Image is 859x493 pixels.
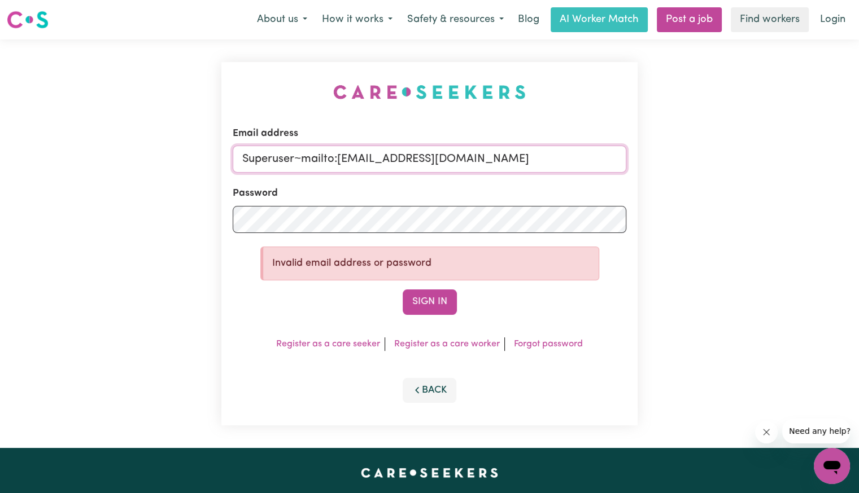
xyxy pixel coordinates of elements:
[315,8,400,32] button: How it works
[394,340,500,349] a: Register as a care worker
[7,10,49,30] img: Careseekers logo
[731,7,809,32] a: Find workers
[233,126,298,141] label: Email address
[233,186,278,201] label: Password
[272,256,590,271] p: Invalid email address or password
[551,7,648,32] a: AI Worker Match
[403,378,457,403] button: Back
[250,8,315,32] button: About us
[514,340,583,349] a: Forgot password
[7,8,68,17] span: Need any help?
[361,468,498,477] a: Careseekers home page
[403,289,457,314] button: Sign In
[233,146,626,173] input: Email address
[7,7,49,33] a: Careseekers logo
[813,7,852,32] a: Login
[276,340,380,349] a: Register as a care seeker
[511,7,546,32] a: Blog
[400,8,511,32] button: Safety & resources
[657,7,722,32] a: Post a job
[782,419,850,443] iframe: Message from company
[814,448,850,484] iframe: Button to launch messaging window
[755,421,778,443] iframe: Close message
